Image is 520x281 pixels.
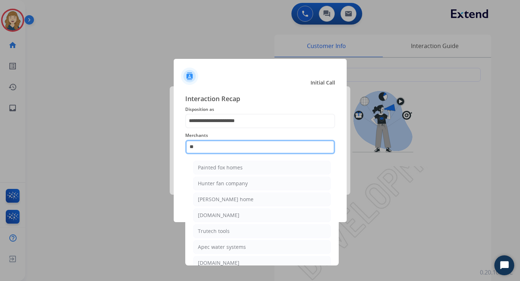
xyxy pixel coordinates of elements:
p: 0.20.1027RC [480,268,513,277]
span: Merchants [185,131,335,140]
div: Painted fox homes [198,164,243,171]
div: Apec water systems [198,243,246,251]
div: Trutech tools [198,228,230,235]
span: Interaction Recap [185,94,335,105]
div: Hunter fan company [198,180,248,187]
div: [DOMAIN_NAME] [198,259,239,267]
span: Disposition as [185,105,335,114]
img: contactIcon [181,68,198,85]
svg: Open Chat [499,260,510,271]
button: Start Chat [494,255,514,275]
div: [DOMAIN_NAME] [198,212,239,219]
span: Initial Call [311,79,335,86]
div: [PERSON_NAME] home [198,196,253,203]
